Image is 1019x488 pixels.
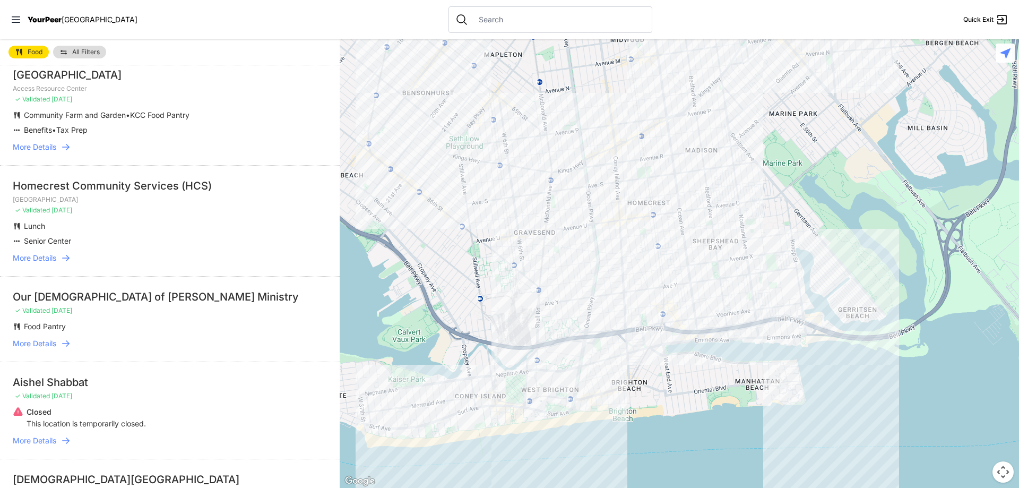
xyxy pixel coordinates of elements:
[13,253,56,263] span: More Details
[8,46,49,58] a: Food
[13,178,327,193] div: Homecrest Community Services (HCS)
[28,15,62,24] span: YourPeer
[13,289,327,304] div: Our [DEMOGRAPHIC_DATA] of [PERSON_NAME] Ministry
[13,435,327,446] a: More Details
[963,13,1008,26] a: Quick Exit
[24,322,66,331] span: Food Pantry
[342,474,377,488] a: Open this area in Google Maps (opens a new window)
[28,49,42,55] span: Food
[13,142,56,152] span: More Details
[51,95,72,103] span: [DATE]
[51,306,72,314] span: [DATE]
[13,338,56,349] span: More Details
[62,15,137,24] span: [GEOGRAPHIC_DATA]
[13,338,327,349] a: More Details
[72,49,100,55] span: All Filters
[126,110,130,119] span: •
[27,418,146,429] p: This location is temporarily closed.
[24,236,71,245] span: Senior Center
[24,125,52,134] span: Benefits
[15,392,50,400] span: ✓ Validated
[13,253,327,263] a: More Details
[27,407,146,417] p: Closed
[28,16,137,23] a: YourPeer[GEOGRAPHIC_DATA]
[15,95,50,103] span: ✓ Validated
[130,110,189,119] span: KCC Food Pantry
[992,461,1014,483] button: Map camera controls
[13,142,327,152] a: More Details
[15,306,50,314] span: ✓ Validated
[24,221,45,230] span: Lunch
[24,110,126,119] span: Community Farm and Garden
[472,14,645,25] input: Search
[342,474,377,488] img: Google
[13,67,327,82] div: [GEOGRAPHIC_DATA]
[963,15,994,24] span: Quick Exit
[13,375,327,390] div: Aishel Shabbat
[52,125,56,134] span: •
[56,125,88,134] span: Tax Prep
[13,472,327,487] div: [DEMOGRAPHIC_DATA][GEOGRAPHIC_DATA]
[51,392,72,400] span: [DATE]
[15,206,50,214] span: ✓ Validated
[51,206,72,214] span: [DATE]
[13,84,327,93] p: Access Resource Center
[53,46,106,58] a: All Filters
[13,195,327,204] p: [GEOGRAPHIC_DATA]
[13,435,56,446] span: More Details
